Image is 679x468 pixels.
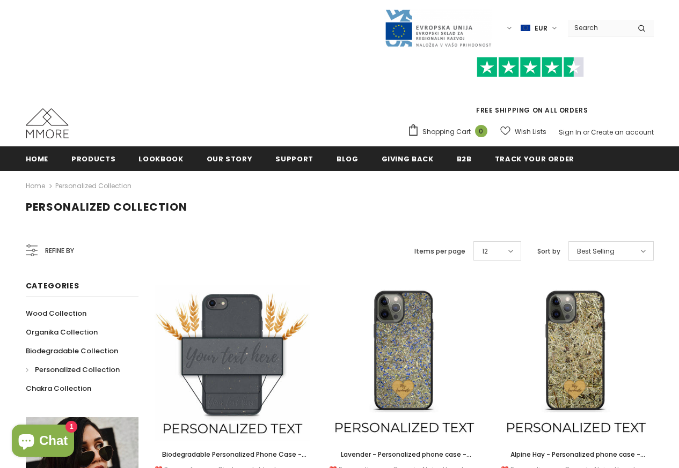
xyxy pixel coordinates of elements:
input: Search Site [568,20,630,35]
a: Lavender - Personalized phone case - Personalized gift [326,449,482,460]
span: 12 [482,246,488,257]
img: MMORE Cases [26,108,69,138]
span: Wish Lists [515,127,546,137]
span: support [275,154,313,164]
iframe: Customer reviews powered by Trustpilot [407,77,654,105]
span: or [583,128,589,137]
a: Wish Lists [500,122,546,141]
span: Categories [26,280,79,291]
a: Home [26,180,45,192]
inbox-online-store-chat: Shopify online store chat [9,425,77,459]
a: support [275,146,313,170]
a: Alpine Hay - Personalized phone case - Personalized gift [498,449,654,460]
a: Javni Razpis [384,23,492,32]
span: Biodegradable Collection [26,346,118,356]
span: Track your order [495,154,574,164]
a: Sign In [559,128,581,137]
a: Create an account [591,128,654,137]
span: Lookbook [138,154,183,164]
a: Personalized Collection [26,360,120,379]
a: Blog [337,146,359,170]
span: Blog [337,154,359,164]
a: Products [71,146,115,170]
span: Organika Collection [26,327,98,337]
a: Our Story [207,146,253,170]
a: Organika Collection [26,323,98,341]
span: Home [26,154,49,164]
span: Personalized Collection [35,365,120,375]
label: Sort by [537,246,560,257]
span: 0 [475,125,487,137]
a: Lookbook [138,146,183,170]
a: B2B [457,146,472,170]
span: Chakra Collection [26,383,91,393]
span: Best Selling [577,246,615,257]
a: Chakra Collection [26,379,91,398]
a: Shopping Cart 0 [407,124,493,140]
span: Personalized Collection [26,199,187,214]
span: Our Story [207,154,253,164]
span: B2B [457,154,472,164]
a: Home [26,146,49,170]
span: EUR [535,23,547,34]
span: Products [71,154,115,164]
a: Biodegradable Collection [26,341,118,360]
a: Wood Collection [26,304,86,323]
a: Track your order [495,146,574,170]
label: Items per page [414,246,465,257]
span: FREE SHIPPING ON ALL ORDERS [407,62,654,115]
span: Giving back [382,154,434,164]
a: Giving back [382,146,434,170]
span: Wood Collection [26,308,86,318]
img: Trust Pilot Stars [477,57,584,78]
span: Shopping Cart [422,127,471,137]
span: Refine by [45,245,74,257]
a: Biodegradable Personalized Phone Case - Black [155,449,310,460]
img: Javni Razpis [384,9,492,48]
a: Personalized Collection [55,181,132,190]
